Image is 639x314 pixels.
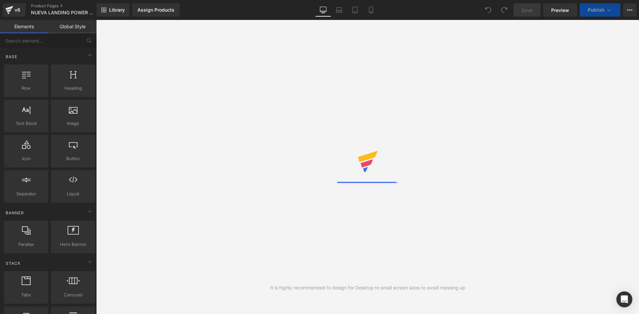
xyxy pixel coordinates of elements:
button: More [623,3,636,17]
span: NUEVA LANDING POWER BANK SOLAR [31,10,95,15]
span: Carousel [53,291,93,298]
span: Image [53,120,93,127]
div: Assign Products [137,7,174,13]
span: Text Block [6,120,46,127]
button: Undo [482,3,495,17]
span: Save [522,7,532,14]
span: Preview [551,7,569,14]
button: Redo [498,3,511,17]
span: Separator [6,190,46,197]
span: Hero Banner [53,241,93,248]
a: Product Pages [31,3,107,9]
a: v6 [3,3,26,17]
a: Mobile [363,3,379,17]
a: New Library [97,3,129,17]
span: Button [53,155,93,162]
span: Library [109,7,125,13]
span: Publish [588,7,604,13]
a: Desktop [315,3,331,17]
button: Publish [580,3,620,17]
span: Row [6,85,46,92]
span: Liquid [53,190,93,197]
span: Banner [5,210,25,216]
a: Preview [543,3,577,17]
a: Tablet [347,3,363,17]
a: Global Style [48,20,97,33]
div: v6 [13,6,22,14]
span: Heading [53,85,93,92]
div: It is highly recommended to design for Desktop to small screen sizes to avoid messing up [270,284,465,291]
span: Parallax [6,241,46,248]
span: Tabs [6,291,46,298]
span: Base [5,53,18,60]
a: Laptop [331,3,347,17]
span: Icon [6,155,46,162]
div: Open Intercom Messenger [616,291,632,307]
span: Stack [5,260,21,266]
